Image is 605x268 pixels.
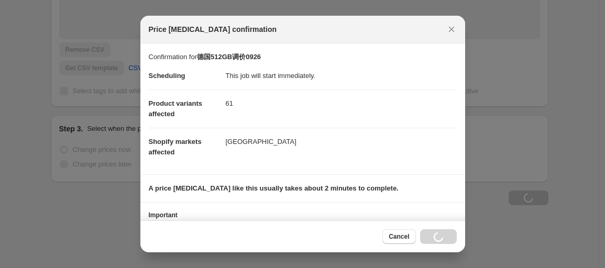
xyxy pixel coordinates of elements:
[149,99,203,118] span: Product variants affected
[149,52,457,62] p: Confirmation for
[149,72,185,80] span: Scheduling
[197,53,261,61] b: 德国512GB调价0926
[149,184,399,192] b: A price [MEDICAL_DATA] like this usually takes about 2 minutes to complete.
[444,22,459,37] button: Close
[149,24,277,35] span: Price [MEDICAL_DATA] confirmation
[149,211,457,219] h3: Important
[226,62,457,90] dd: This job will start immediately.
[226,90,457,117] dd: 61
[382,229,415,244] button: Cancel
[226,128,457,155] dd: [GEOGRAPHIC_DATA]
[149,138,202,156] span: Shopify markets affected
[389,232,409,241] span: Cancel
